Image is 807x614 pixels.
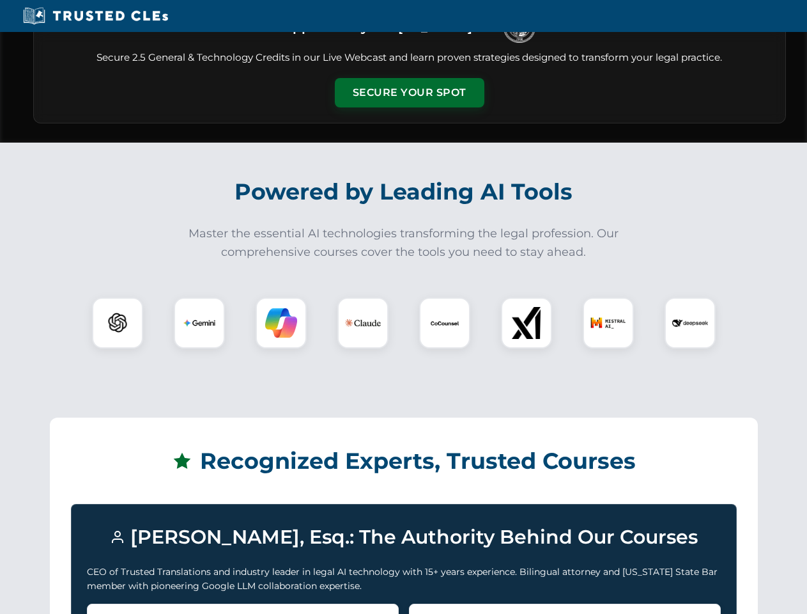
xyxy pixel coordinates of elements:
[50,169,758,214] h2: Powered by Leading AI Tools
[71,439,737,484] h2: Recognized Experts, Trusted Courses
[174,297,225,349] div: Gemini
[99,304,136,342] img: ChatGPT Logo
[429,307,461,339] img: CoCounsel Logo
[183,307,215,339] img: Gemini Logo
[265,307,297,339] img: Copilot Logo
[87,520,721,555] h3: [PERSON_NAME], Esq.: The Authority Behind Our Courses
[590,305,626,341] img: Mistral AI Logo
[92,297,143,349] div: ChatGPT
[49,51,770,65] p: Secure 2.5 General & Technology Credits in our Live Webcast and learn proven strategies designed ...
[501,297,552,349] div: xAI
[337,297,388,349] div: Claude
[256,297,307,349] div: Copilot
[345,305,381,341] img: Claude Logo
[511,307,542,339] img: xAI Logo
[583,297,634,349] div: Mistral AI
[665,297,716,349] div: DeepSeek
[180,224,627,262] p: Master the essential AI technologies transforming the legal profession. Our comprehensive courses...
[672,305,708,341] img: DeepSeek Logo
[19,6,172,26] img: Trusted CLEs
[335,78,484,107] button: Secure Your Spot
[87,565,721,594] p: CEO of Trusted Translations and industry leader in legal AI technology with 15+ years experience....
[419,297,470,349] div: CoCounsel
